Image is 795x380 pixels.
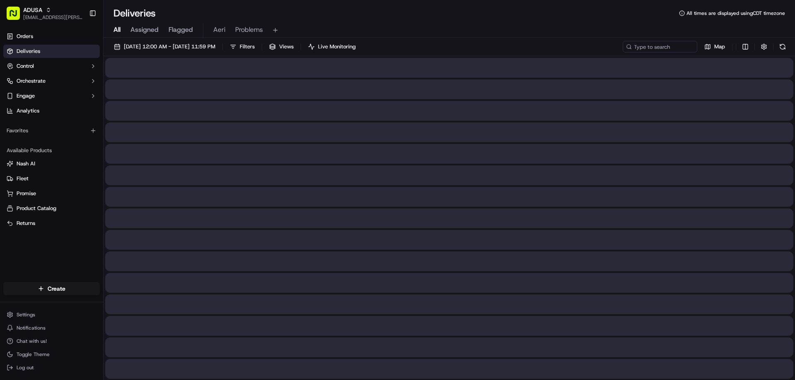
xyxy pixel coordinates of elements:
span: Views [279,43,294,50]
span: Create [48,284,65,293]
span: All times are displayed using CDT timezone [687,10,785,17]
a: Analytics [3,104,100,117]
a: Product Catalog [7,205,96,212]
button: Chat with us! [3,335,100,347]
span: Chat with us! [17,338,47,344]
button: Views [265,41,297,53]
span: Map [714,43,725,50]
span: Orchestrate [17,77,46,85]
button: Engage [3,89,100,103]
span: Control [17,62,34,70]
div: Available Products [3,144,100,157]
span: Filters [240,43,255,50]
span: Toggle Theme [17,351,50,358]
span: Settings [17,311,35,318]
button: Promise [3,187,100,200]
span: Promise [17,190,36,197]
span: Flagged [169,25,193,35]
span: Assigned [130,25,159,35]
button: ADUSA[EMAIL_ADDRESS][PERSON_NAME][DOMAIN_NAME] [3,3,86,23]
span: All [113,25,120,35]
button: ADUSA [23,6,42,14]
span: Engage [17,92,35,100]
a: Returns [7,220,96,227]
button: Map [701,41,729,53]
span: Aeri [213,25,225,35]
span: Orders [17,33,33,40]
span: Live Monitoring [318,43,356,50]
button: Orchestrate [3,74,100,88]
a: Fleet [7,175,96,182]
button: Create [3,282,100,295]
div: Favorites [3,124,100,137]
span: Analytics [17,107,39,115]
a: Promise [7,190,96,197]
span: Problems [235,25,263,35]
button: Live Monitoring [304,41,359,53]
h1: Deliveries [113,7,156,20]
a: Nash AI [7,160,96,167]
span: Fleet [17,175,29,182]
span: Notifications [17,325,46,331]
button: Notifications [3,322,100,334]
span: Log out [17,364,34,371]
span: Deliveries [17,48,40,55]
button: Settings [3,309,100,320]
a: Deliveries [3,45,100,58]
a: Orders [3,30,100,43]
span: [DATE] 12:00 AM - [DATE] 11:59 PM [124,43,215,50]
button: Filters [226,41,258,53]
span: Returns [17,220,35,227]
span: Product Catalog [17,205,56,212]
button: Nash AI [3,157,100,170]
button: [EMAIL_ADDRESS][PERSON_NAME][DOMAIN_NAME] [23,14,82,21]
button: Log out [3,362,100,373]
button: Product Catalog [3,202,100,215]
button: Refresh [777,41,788,53]
input: Type to search [623,41,697,53]
button: [DATE] 12:00 AM - [DATE] 11:59 PM [110,41,219,53]
button: Control [3,60,100,73]
button: Toggle Theme [3,349,100,360]
button: Fleet [3,172,100,185]
button: Returns [3,217,100,230]
span: Nash AI [17,160,35,167]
